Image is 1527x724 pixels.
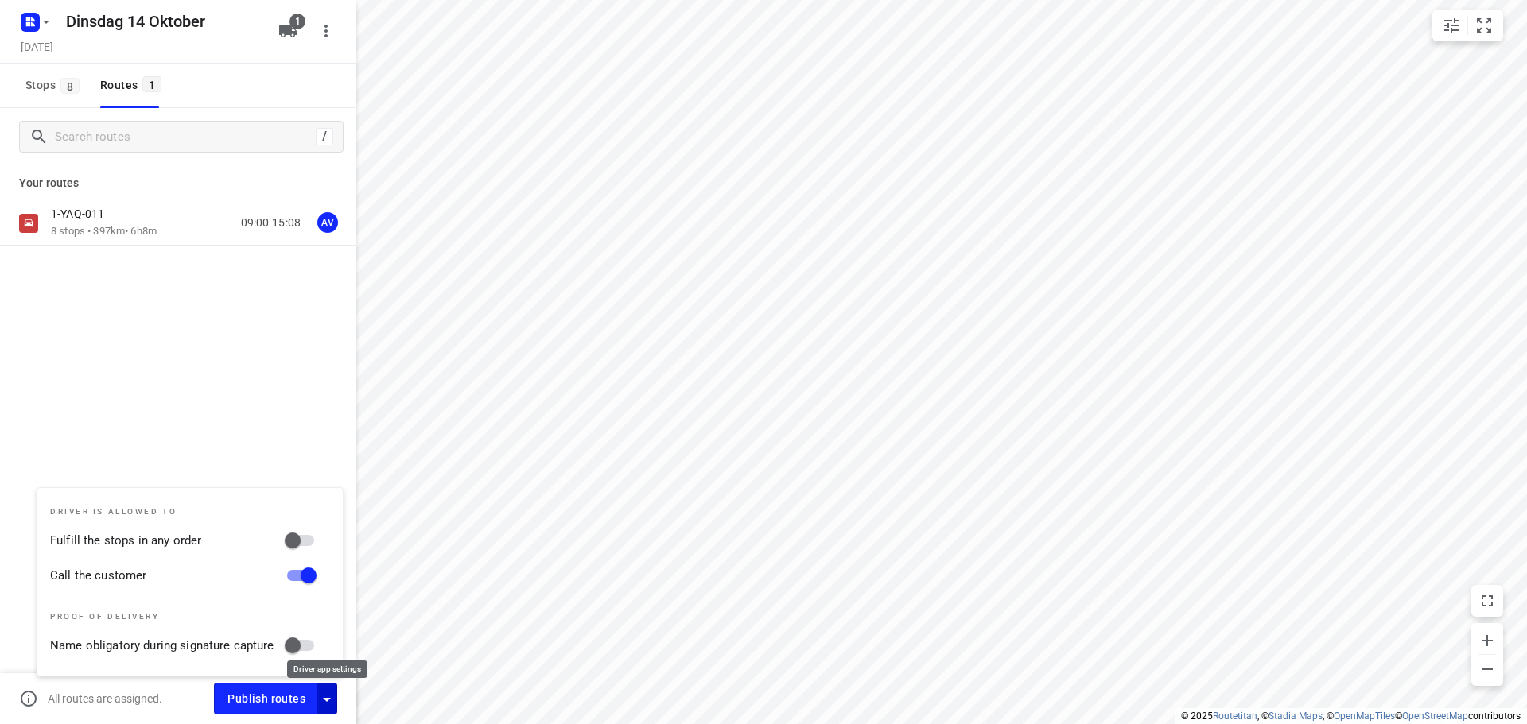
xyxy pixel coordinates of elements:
[1436,10,1467,41] button: Map settings
[1213,710,1257,722] a: Routetitan
[317,212,338,233] div: AV
[1181,710,1521,722] li: © 2025 , © , © © contributors
[1432,10,1503,41] div: small contained button group
[1269,710,1323,722] a: Stadia Maps
[214,683,317,714] button: Publish routes
[25,75,84,95] span: Stops
[50,612,324,621] p: Proof of delivery
[60,9,266,34] h5: Rename
[289,14,305,29] span: 1
[316,128,333,145] div: /
[50,567,146,585] label: Call the customer
[50,637,274,655] label: Name obligatory during signature capture
[241,215,301,231] p: 09:00-15:08
[14,37,60,56] h5: Project date
[227,689,305,709] span: Publish routes
[1468,10,1500,41] button: Fit zoom
[50,532,201,550] label: Fulfill the stops in any order
[1402,710,1468,722] a: OpenStreetMap
[272,15,304,47] button: 1
[51,224,157,239] p: 8 stops • 397km • 6h8m
[60,78,80,94] span: 8
[48,692,162,705] p: All routes are assigned.
[310,15,342,47] button: More
[1334,710,1395,722] a: OpenMapTiles
[19,175,337,192] p: Your routes
[51,207,114,221] p: 1-YAQ-011
[100,75,166,95] div: Routes
[142,76,161,92] span: 1
[55,125,316,149] input: Search routes
[50,507,324,517] p: Driver is allowed to
[312,207,344,238] button: AV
